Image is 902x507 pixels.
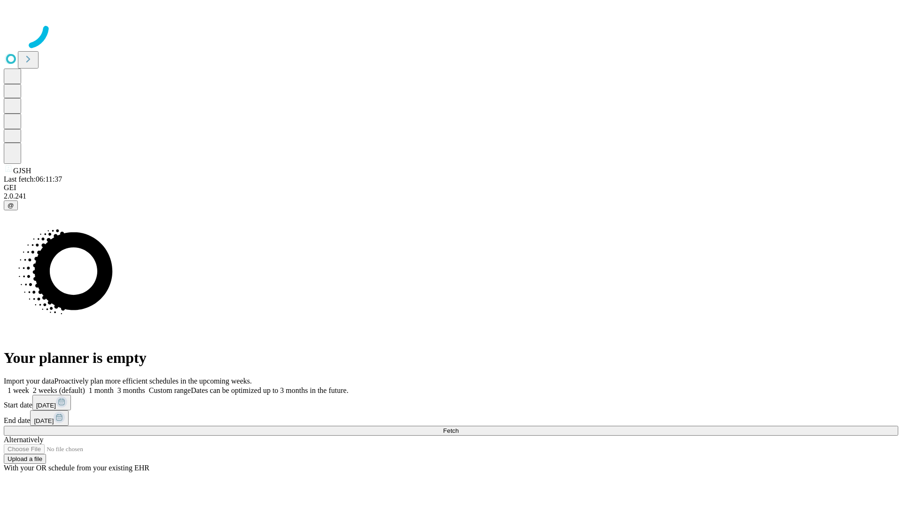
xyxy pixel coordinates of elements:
[34,417,54,424] span: [DATE]
[4,184,898,192] div: GEI
[89,386,114,394] span: 1 month
[4,192,898,200] div: 2.0.241
[4,454,46,464] button: Upload a file
[4,395,898,410] div: Start date
[4,410,898,426] div: End date
[117,386,145,394] span: 3 months
[4,377,54,385] span: Import your data
[8,386,29,394] span: 1 week
[13,167,31,175] span: GJSH
[4,175,62,183] span: Last fetch: 06:11:37
[4,436,43,444] span: Alternatively
[30,410,69,426] button: [DATE]
[4,426,898,436] button: Fetch
[36,402,56,409] span: [DATE]
[4,464,149,472] span: With your OR schedule from your existing EHR
[33,386,85,394] span: 2 weeks (default)
[32,395,71,410] button: [DATE]
[4,349,898,367] h1: Your planner is empty
[54,377,252,385] span: Proactively plan more efficient schedules in the upcoming weeks.
[8,202,14,209] span: @
[443,427,459,434] span: Fetch
[191,386,348,394] span: Dates can be optimized up to 3 months in the future.
[149,386,191,394] span: Custom range
[4,200,18,210] button: @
